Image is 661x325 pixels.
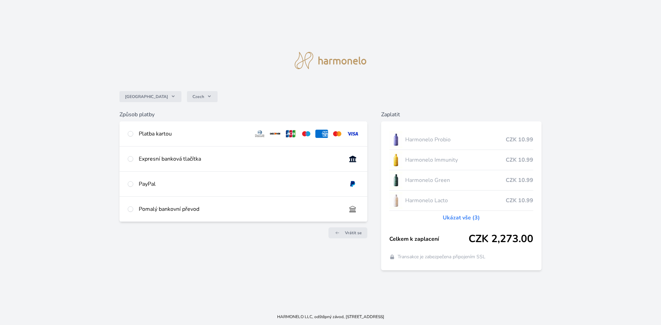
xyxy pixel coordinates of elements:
img: mc.svg [331,130,344,138]
h6: Způsob platby [119,110,367,119]
img: discover.svg [269,130,282,138]
img: CLEAN_LACTO_se_stinem_x-hi-lo.jpg [389,192,402,209]
span: Harmonelo Lacto [405,196,506,205]
span: Celkem k zaplacení [389,235,469,243]
span: Harmonelo Immunity [405,156,506,164]
span: Harmonelo Probio [405,136,506,144]
span: Transakce je zabezpečena připojením SSL [398,253,485,260]
button: [GEOGRAPHIC_DATA] [119,91,181,102]
img: jcb.svg [284,130,297,138]
img: paypal.svg [346,180,359,188]
span: [GEOGRAPHIC_DATA] [125,94,168,99]
span: CZK 10.99 [506,136,533,144]
a: Vrátit se [328,227,367,238]
span: Czech [192,94,204,99]
img: diners.svg [253,130,266,138]
span: Vrátit se [345,230,362,236]
img: amex.svg [315,130,328,138]
img: visa.svg [346,130,359,138]
button: Czech [187,91,218,102]
div: Platba kartou [139,130,248,138]
img: bankTransfer_IBAN.svg [346,205,359,213]
span: CZK 10.99 [506,156,533,164]
img: onlineBanking_CZ.svg [346,155,359,163]
div: Pomalý bankovní převod [139,205,341,213]
span: CZK 2,273.00 [469,233,533,245]
div: PayPal [139,180,341,188]
a: Ukázat vše (3) [443,214,480,222]
span: CZK 10.99 [506,196,533,205]
img: maestro.svg [300,130,313,138]
h6: Zaplatit [381,110,542,119]
img: CLEAN_PROBIO_se_stinem_x-lo.jpg [389,131,402,148]
span: Harmonelo Green [405,176,506,184]
img: logo.svg [295,52,366,69]
div: Expresní banková tlačítka [139,155,341,163]
img: CLEAN_GREEN_se_stinem_x-lo.jpg [389,172,402,189]
img: IMMUNITY_se_stinem_x-lo.jpg [389,151,402,169]
span: CZK 10.99 [506,176,533,184]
